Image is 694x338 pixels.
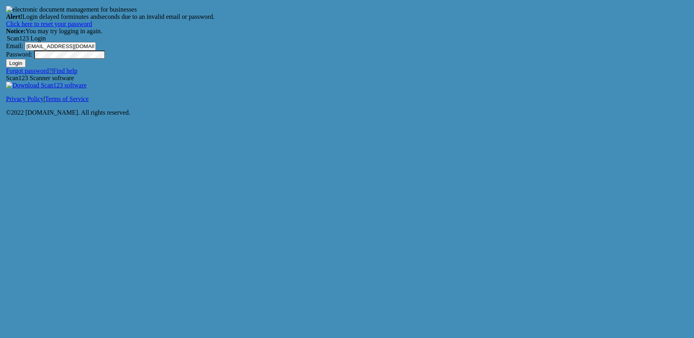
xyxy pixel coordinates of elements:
[6,75,688,89] div: Scan123 Scanner software
[6,28,688,35] div: You may try logging in again.
[25,42,96,51] input: Email
[6,43,23,49] label: Email:
[6,109,688,116] p: ©2022 [DOMAIN_NAME]. All rights reserved.
[6,13,22,20] strong: Alert!
[6,95,688,103] p: |
[45,95,89,102] a: Terms of Service
[6,20,92,27] a: Click here to reset your password
[6,13,688,28] div: Login delayed for minutes and seconds due to an invalid email or password.
[6,35,688,42] legend: Scan123 Login
[6,67,688,75] div: |
[6,51,32,58] label: Password:
[53,67,77,74] a: Find help
[6,59,26,67] button: Login
[6,28,26,34] strong: Notice:
[6,6,137,13] img: electronic document management for businesses
[6,95,44,102] a: Privacy Policy
[6,67,52,74] a: Forgot password?
[6,82,87,89] img: Download Scan123 software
